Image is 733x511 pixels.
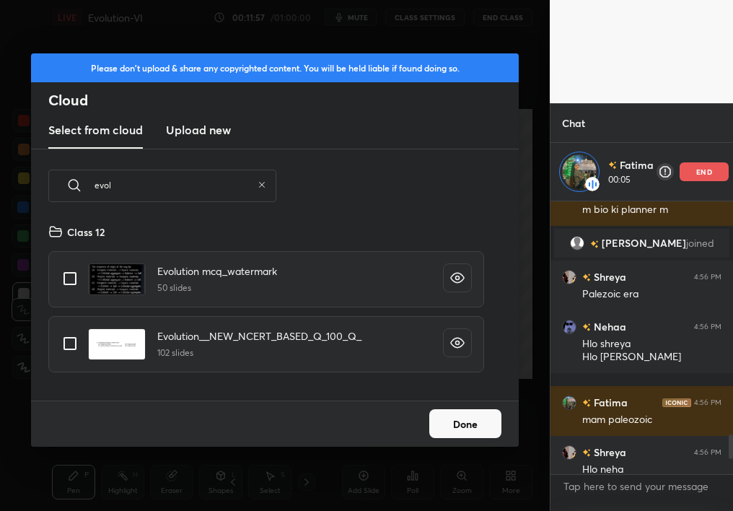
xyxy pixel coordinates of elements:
[590,240,599,248] img: no-rating-badge.077c3623.svg
[67,224,105,240] h4: Class 12
[31,53,519,82] div: Please don't upload & share any copyrighted content. You will be held liable if found doing so.
[694,398,721,406] div: 4:56 PM
[562,445,576,459] img: f2d8ee7052a249099840ed604a63c6d1.jpg
[562,395,576,409] img: 78c32bf36ec54317b9e09d071536b893.jpg
[582,413,721,427] div: mam paleozoic
[620,158,654,172] p: Fatima
[582,323,591,331] img: no-rating-badge.077c3623.svg
[608,174,657,185] p: 00:05
[694,322,721,331] div: 4:56 PM
[591,319,626,334] h6: Nehaa
[585,177,600,191] img: rah-connected.409a49fa.svg
[582,463,721,477] div: Hlo neha
[662,398,691,406] img: iconic-dark.1390631f.png
[591,395,628,410] h6: Fatima
[602,237,686,249] span: [PERSON_NAME]
[550,201,733,474] div: grid
[582,274,591,281] img: no-rating-badge.077c3623.svg
[608,161,617,170] img: no-rating-badge.077c3623.svg
[157,281,277,294] h5: 50 slides
[31,219,501,401] div: grid
[429,409,501,438] button: Done
[157,263,277,279] h4: Evolution mcq_watermark
[582,190,721,217] div: mam 1 2 classs hi h eis month m bio ki planner m
[591,269,626,284] h6: Shreya
[157,328,361,344] h4: Evolution__NEW_NCERT_BASED_Q_100_Q_
[48,121,143,139] h3: Select from cloud
[48,91,519,110] h2: Cloud
[562,154,597,189] img: 78c32bf36ec54317b9e09d071536b893.jpg
[88,263,146,295] img: 1707723051ORUP9I.pdf
[550,104,597,142] p: Chat
[694,447,721,456] div: 4:56 PM
[686,237,714,249] span: joined
[582,399,591,407] img: no-rating-badge.077c3623.svg
[696,168,712,175] p: end
[88,328,146,360] img: 175258159795005D.pdf
[582,287,721,302] div: Palezoic era
[562,269,576,284] img: f2d8ee7052a249099840ed604a63c6d1.jpg
[582,449,591,457] img: no-rating-badge.077c3623.svg
[562,319,576,333] img: 978680d8c92142208cdd43a900b34c55.jpg
[582,337,721,364] div: Hlo shreya Hlo [PERSON_NAME]
[157,346,361,359] h5: 102 slides
[95,154,252,216] input: Search
[591,445,626,460] h6: Shreya
[570,236,584,250] img: default.png
[166,121,231,139] h3: Upload new
[694,272,721,281] div: 4:56 PM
